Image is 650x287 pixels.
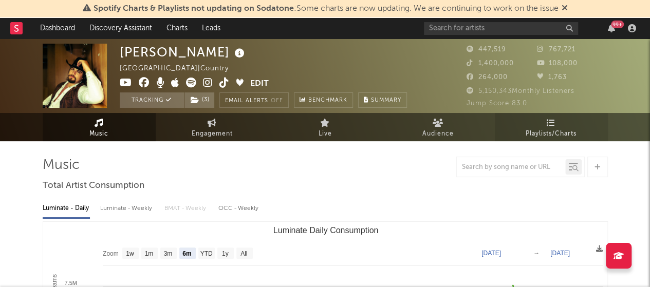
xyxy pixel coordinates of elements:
span: Audience [422,128,454,140]
text: Luminate Daily Consumption [273,226,378,235]
a: Music [43,113,156,141]
span: Spotify Charts & Playlists not updating on Sodatone [94,5,294,13]
div: Luminate - Daily [43,200,90,217]
span: Playlists/Charts [526,128,577,140]
button: Email AlertsOff [219,92,289,108]
div: [PERSON_NAME] [120,44,247,61]
a: Benchmark [294,92,353,108]
div: 99 + [611,21,624,28]
span: Live [319,128,332,140]
button: Tracking [120,92,184,108]
span: 264,000 [467,74,508,81]
text: All [240,250,247,257]
span: : Some charts are now updating. We are continuing to work on the issue [94,5,559,13]
span: 108,000 [537,60,578,67]
span: 5,150,343 Monthly Listeners [467,88,574,94]
text: 1w [126,250,134,257]
text: 1y [221,250,228,257]
span: Summary [371,98,401,103]
em: Off [271,98,283,104]
text: Zoom [103,250,119,257]
a: Live [269,113,382,141]
text: 1m [144,250,153,257]
text: 3m [163,250,172,257]
div: Luminate - Weekly [100,200,154,217]
span: Dismiss [562,5,568,13]
a: Engagement [156,113,269,141]
span: Benchmark [308,94,347,107]
button: (3) [184,92,214,108]
span: 1,763 [537,74,567,81]
a: Playlists/Charts [495,113,608,141]
text: 6m [182,250,191,257]
text: [DATE] [481,250,501,257]
button: 99+ [608,24,615,32]
span: 1,400,000 [467,60,514,67]
span: 767,721 [537,46,575,53]
span: Total Artist Consumption [43,180,144,192]
text: [DATE] [550,250,570,257]
input: Search for artists [424,22,578,35]
text: YTD [200,250,212,257]
button: Edit [250,78,269,90]
span: Jump Score: 83.0 [467,100,527,107]
a: Discovery Assistant [82,18,159,39]
span: Music [89,128,108,140]
div: [GEOGRAPHIC_DATA] | Country [120,63,240,75]
a: Audience [382,113,495,141]
span: 447,519 [467,46,506,53]
text: → [533,250,540,257]
input: Search by song name or URL [457,163,565,171]
span: ( 3 ) [184,92,215,108]
a: Charts [159,18,195,39]
button: Summary [358,92,407,108]
text: 7.5M [64,280,77,286]
a: Leads [195,18,228,39]
span: Engagement [192,128,233,140]
a: Dashboard [33,18,82,39]
div: OCC - Weekly [218,200,259,217]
